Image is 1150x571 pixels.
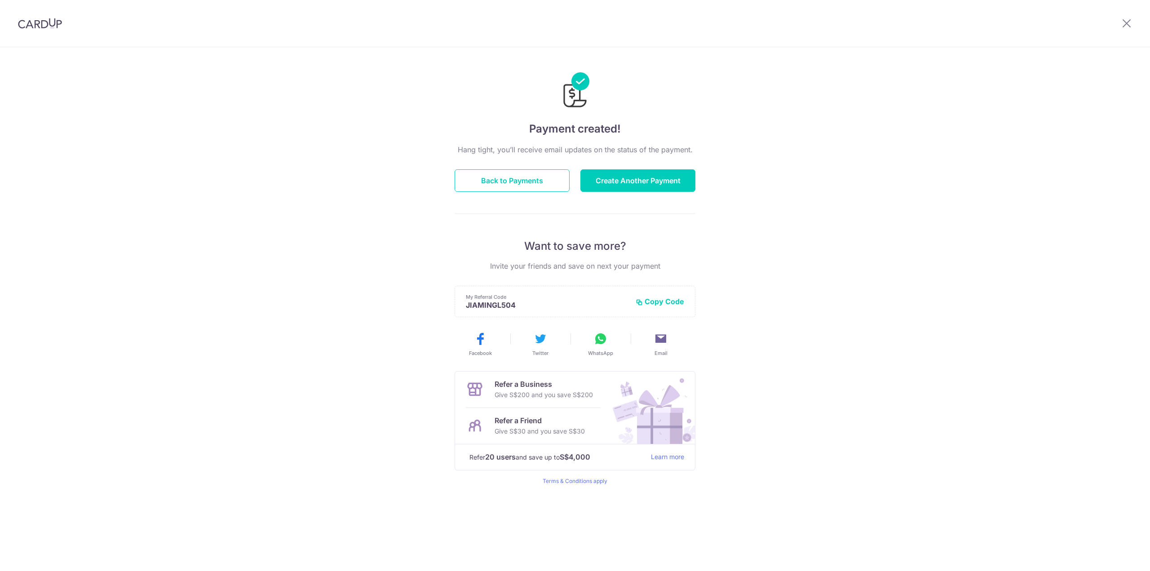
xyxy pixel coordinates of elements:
[455,169,570,192] button: Back to Payments
[18,18,62,29] img: CardUp
[454,332,507,357] button: Facebook
[655,350,668,357] span: Email
[561,72,589,110] img: Payments
[634,332,687,357] button: Email
[532,350,548,357] span: Twitter
[455,121,695,137] h4: Payment created!
[466,293,628,301] p: My Referral Code
[1092,544,1141,567] iframe: Opens a widget where you can find more information
[560,451,590,462] strong: S$4,000
[495,379,593,390] p: Refer a Business
[636,297,684,306] button: Copy Code
[495,426,585,437] p: Give S$30 and you save S$30
[485,451,516,462] strong: 20 users
[588,350,613,357] span: WhatsApp
[455,261,695,271] p: Invite your friends and save on next your payment
[455,144,695,155] p: Hang tight, you’ll receive email updates on the status of the payment.
[455,239,695,253] p: Want to save more?
[469,350,492,357] span: Facebook
[466,301,628,310] p: JIAMINGL504
[604,372,695,444] img: Refer
[514,332,567,357] button: Twitter
[543,478,607,484] a: Terms & Conditions apply
[469,451,644,463] p: Refer and save up to
[495,415,585,426] p: Refer a Friend
[495,390,593,400] p: Give S$200 and you save S$200
[651,451,684,463] a: Learn more
[574,332,627,357] button: WhatsApp
[580,169,695,192] button: Create Another Payment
